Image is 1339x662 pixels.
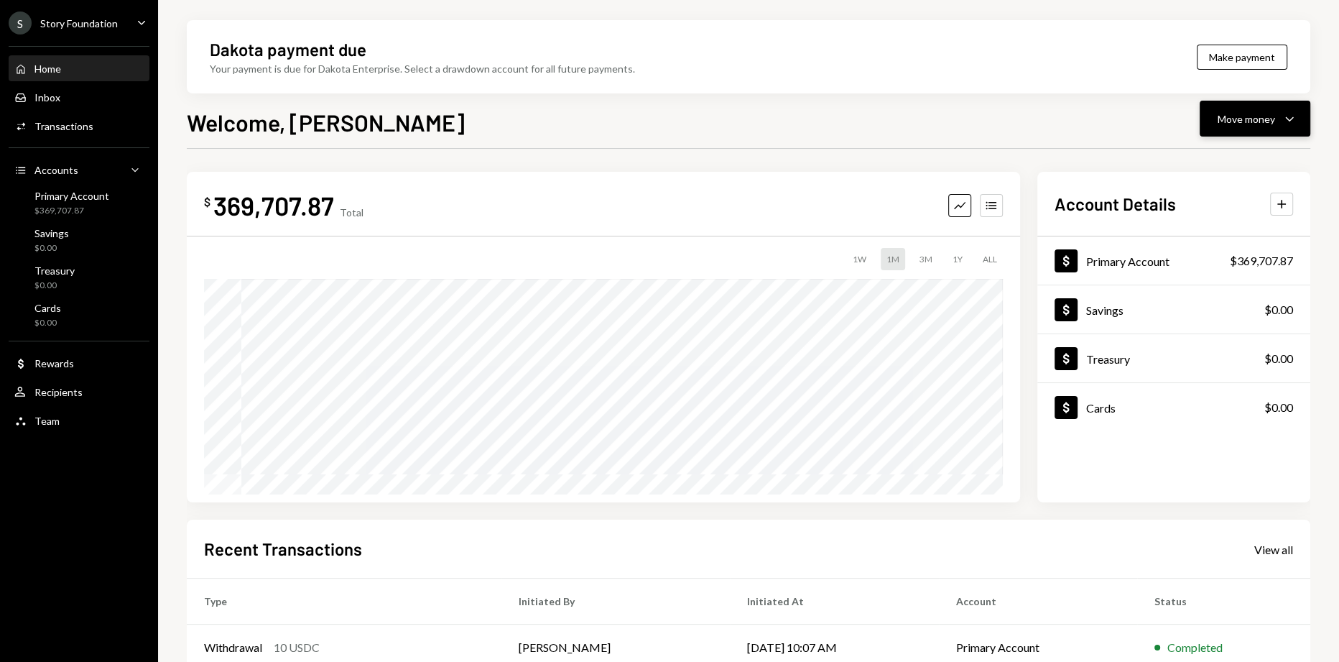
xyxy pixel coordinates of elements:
div: 369,707.87 [213,189,334,221]
div: Accounts [34,164,78,176]
h2: Recent Transactions [204,537,362,561]
div: Savings [34,227,69,239]
div: $0.00 [1264,399,1293,416]
a: Primary Account$369,707.87 [1037,236,1310,285]
div: Story Foundation [40,17,118,29]
div: Rewards [34,357,74,369]
a: Treasury$0.00 [1037,334,1310,382]
div: Dakota payment due [210,37,366,61]
div: View all [1254,543,1293,557]
a: Inbox [9,84,149,110]
div: Savings [1086,303,1123,317]
div: 1W [847,248,872,270]
div: Completed [1167,639,1223,656]
div: 3M [914,248,938,270]
a: View all [1254,541,1293,557]
a: Savings$0.00 [1037,285,1310,334]
div: $0.00 [34,280,75,292]
div: Cards [34,302,61,314]
div: Treasury [34,265,75,277]
div: $369,707.87 [1230,252,1293,270]
a: Team [9,408,149,433]
div: 1Y [947,248,968,270]
a: Treasury$0.00 [9,260,149,295]
div: ALL [977,248,1003,270]
div: Recipients [34,386,83,398]
th: Type [187,579,501,625]
button: Move money [1200,101,1310,137]
div: $ [204,195,210,209]
div: S [9,12,32,35]
a: Rewards [9,350,149,376]
div: Cards [1086,401,1116,415]
div: Treasury [1086,352,1130,366]
div: Primary Account [1086,254,1169,268]
div: Home [34,63,61,75]
div: 10 USDC [274,639,320,656]
div: $0.00 [34,242,69,254]
h2: Account Details [1055,192,1176,216]
a: Recipients [9,379,149,405]
div: $0.00 [34,317,61,329]
th: Account [939,579,1137,625]
div: Withdrawal [204,639,262,656]
div: Inbox [34,91,60,104]
a: Savings$0.00 [9,223,149,257]
div: Your payment is due for Dakota Enterprise. Select a drawdown account for all future payments. [210,61,635,76]
h1: Welcome, [PERSON_NAME] [187,108,465,137]
a: Primary Account$369,707.87 [9,185,149,220]
button: Make payment [1197,45,1287,70]
th: Status [1137,579,1310,625]
a: Transactions [9,113,149,139]
a: Accounts [9,157,149,183]
div: Move money [1218,111,1275,127]
div: $369,707.87 [34,205,109,217]
div: Team [34,415,60,427]
div: Primary Account [34,190,109,202]
div: 1M [881,248,905,270]
th: Initiated At [730,579,939,625]
th: Initiated By [501,579,730,625]
div: Total [340,206,363,219]
a: Cards$0.00 [1037,383,1310,431]
a: Home [9,55,149,81]
div: Transactions [34,120,93,132]
a: Cards$0.00 [9,298,149,332]
div: $0.00 [1264,350,1293,367]
div: $0.00 [1264,301,1293,318]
